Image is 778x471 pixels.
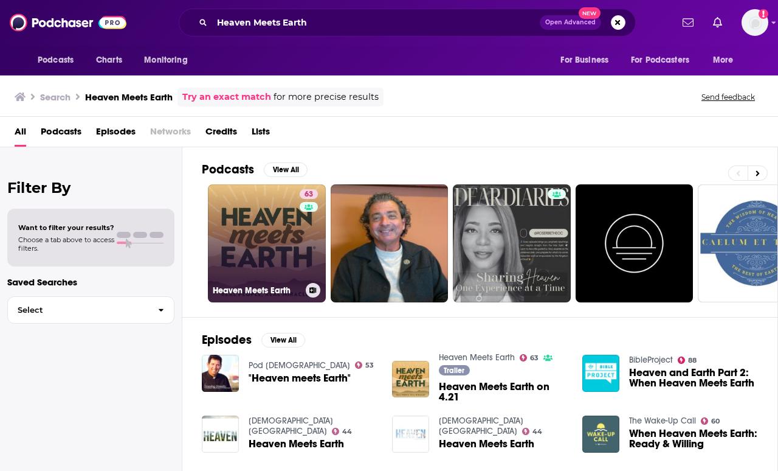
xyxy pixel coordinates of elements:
[150,122,191,147] span: Networks
[96,52,122,69] span: Charts
[85,91,173,103] h3: Heaven Meets Earth
[7,276,174,288] p: Saved Searches
[522,428,543,435] a: 44
[701,417,720,425] a: 60
[208,184,326,302] a: 63Heaven Meets Earth
[342,429,352,434] span: 44
[264,162,308,177] button: View All
[300,189,318,199] a: 63
[759,9,768,19] svg: Add a profile image
[444,367,464,374] span: Trailer
[213,285,301,296] h3: Heaven Meets Earth
[704,49,749,72] button: open menu
[202,162,308,177] a: PodcastsView All
[742,9,768,36] span: Logged in as JohnJMudgett
[40,91,71,103] h3: Search
[212,13,540,32] input: Search podcasts, credits, & more...
[274,90,379,104] span: for more precise results
[7,296,174,324] button: Select
[8,306,148,314] span: Select
[439,416,523,436] a: Calvary Chapel Fort Lauderdale
[202,162,254,177] h2: Podcasts
[355,361,374,369] a: 53
[249,360,350,371] a: Pod Apostle
[623,49,707,72] button: open menu
[520,354,539,361] a: 63
[631,52,689,69] span: For Podcasters
[392,416,429,453] img: Heaven Meets Earth
[708,12,727,33] a: Show notifications dropdown
[249,439,344,449] a: Heaven Meets Earth
[252,122,270,147] a: Lists
[202,416,239,453] img: Heaven Meets Earth
[202,332,305,347] a: EpisodesView All
[41,122,81,147] a: Podcasts
[629,355,673,365] a: BibleProject
[392,361,429,398] img: Heaven Meets Earth on 4.21
[10,11,126,34] img: Podchaser - Follow, Share and Rate Podcasts
[582,355,619,392] img: Heaven and Earth Part 2: When Heaven Meets Earth
[629,428,758,449] a: When Heaven Meets Earth: Ready & Willing
[136,49,203,72] button: open menu
[629,416,696,426] a: The Wake-Up Call
[15,122,26,147] a: All
[678,357,697,364] a: 88
[144,52,187,69] span: Monitoring
[713,52,734,69] span: More
[182,90,271,104] a: Try an exact match
[742,9,768,36] button: Show profile menu
[629,368,758,388] a: Heaven and Earth Part 2: When Heaven Meets Earth
[179,9,636,37] div: Search podcasts, credits, & more...
[552,49,624,72] button: open menu
[582,416,619,453] img: When Heaven Meets Earth: Ready & Willing
[29,49,89,72] button: open menu
[7,179,174,197] h2: Filter By
[202,332,252,347] h2: Episodes
[249,416,333,436] a: Calvary Chapel Fort Lauderdale
[545,19,596,26] span: Open Advanced
[579,7,601,19] span: New
[365,363,374,368] span: 53
[439,352,515,363] a: Heaven Meets Earth
[688,358,697,363] span: 88
[38,52,74,69] span: Podcasts
[532,429,542,434] span: 44
[540,15,601,30] button: Open AdvancedNew
[18,223,114,232] span: Want to filter your results?
[18,235,114,253] span: Choose a tab above to access filters.
[439,382,568,402] a: Heaven Meets Earth on 4.21
[332,428,353,435] a: 44
[530,355,539,361] span: 63
[96,122,136,147] a: Episodes
[711,419,720,424] span: 60
[678,12,698,33] a: Show notifications dropdown
[305,189,313,201] span: 63
[698,92,759,102] button: Send feedback
[439,439,534,449] a: Heaven Meets Earth
[205,122,237,147] a: Credits
[742,9,768,36] img: User Profile
[88,49,129,72] a: Charts
[249,373,351,383] a: "Heaven meets Earth"
[202,355,239,392] img: "Heaven meets Earth"
[560,52,608,69] span: For Business
[261,333,305,347] button: View All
